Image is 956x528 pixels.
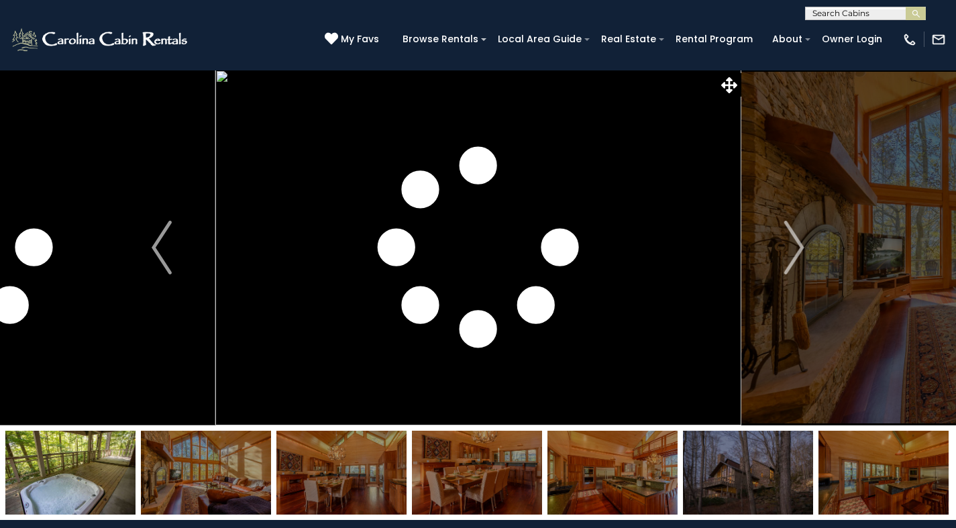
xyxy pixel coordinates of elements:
span: My Favs [341,32,379,46]
img: White-1-2.png [10,26,191,53]
img: arrow [152,221,172,274]
img: 163267184 [276,431,407,515]
button: Next [741,70,847,425]
img: mail-regular-white.png [931,32,946,47]
a: About [765,29,809,50]
a: Real Estate [594,29,663,50]
a: Owner Login [815,29,889,50]
a: My Favs [325,32,382,47]
img: 163267178 [141,431,271,515]
img: phone-regular-white.png [902,32,917,47]
img: 163267179 [412,431,542,515]
a: Rental Program [669,29,759,50]
button: Previous [109,70,215,425]
img: 163267185 [547,431,678,515]
img: 163267186 [683,431,813,515]
a: Local Area Guide [491,29,588,50]
img: arrow [784,221,804,274]
img: 163267212 [5,431,136,515]
img: 163267188 [818,431,949,515]
a: Browse Rentals [396,29,485,50]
